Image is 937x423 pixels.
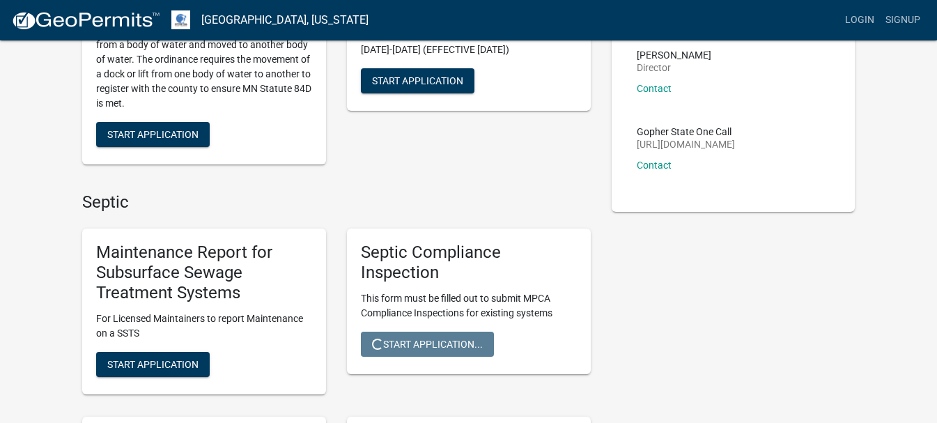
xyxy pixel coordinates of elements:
p: Director [637,63,711,72]
button: Start Application [96,352,210,377]
span: Start Application [107,358,199,369]
h4: Septic [82,192,591,213]
a: Contact [637,160,672,171]
p: [PERSON_NAME] [637,50,711,60]
button: Start Application [361,68,474,93]
span: Start Application... [372,338,483,349]
p: For Licensed Maintainers to report Maintenance on a SSTS [96,312,312,341]
p: Gopher State One Call [637,127,735,137]
p: [URL][DOMAIN_NAME] [637,139,735,149]
h5: Septic Compliance Inspection [361,243,577,283]
button: Start Application... [361,332,494,357]
button: Start Application [96,122,210,147]
a: Login [839,7,880,33]
span: Start Application [107,128,199,139]
img: Otter Tail County, Minnesota [171,10,190,29]
a: Signup [880,7,926,33]
a: [GEOGRAPHIC_DATA], [US_STATE] [201,8,369,32]
p: This form must be filled out to submit MPCA Compliance Inspections for existing systems [361,291,577,321]
h5: Maintenance Report for Subsurface Sewage Treatment Systems [96,243,312,302]
a: Contact [637,83,672,94]
span: Start Application [372,75,463,86]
